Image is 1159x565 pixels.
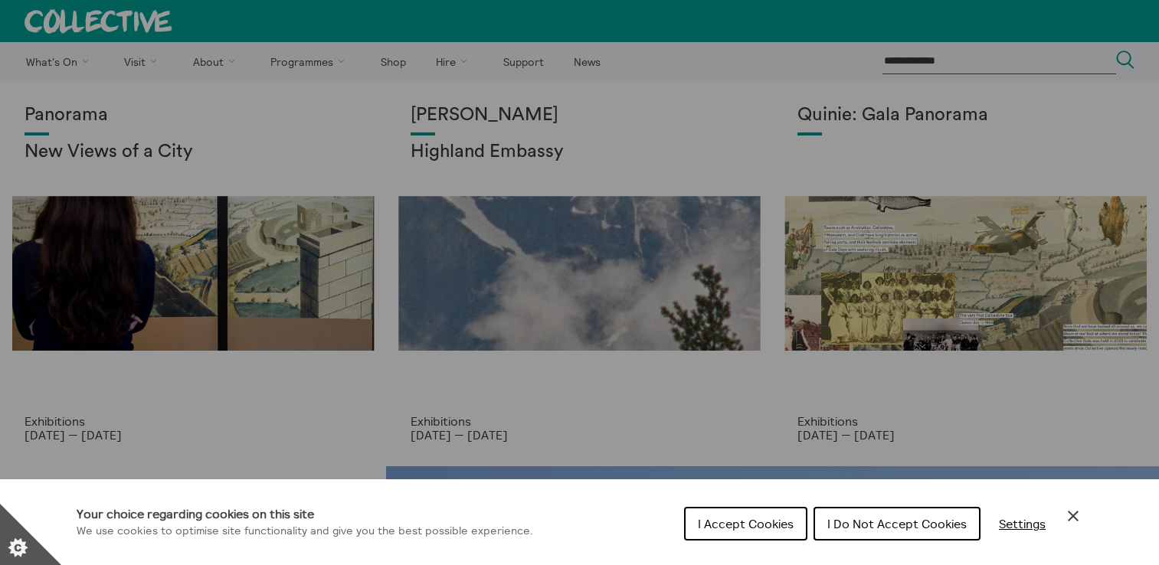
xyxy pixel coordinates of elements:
[1064,507,1082,525] button: Close Cookie Control
[827,516,967,531] span: I Do Not Accept Cookies
[999,516,1046,531] span: Settings
[987,508,1058,539] button: Settings
[698,516,794,531] span: I Accept Cookies
[814,507,981,541] button: I Do Not Accept Cookies
[684,507,807,541] button: I Accept Cookies
[77,523,533,540] p: We use cookies to optimise site functionality and give you the best possible experience.
[77,505,533,523] h1: Your choice regarding cookies on this site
